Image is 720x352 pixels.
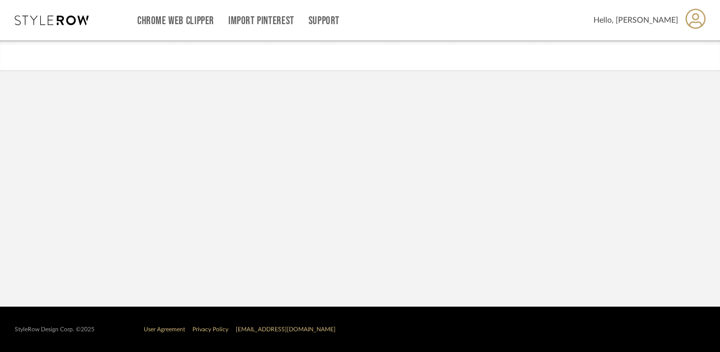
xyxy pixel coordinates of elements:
a: Import Pinterest [228,17,294,25]
a: Privacy Policy [192,326,228,332]
a: Support [309,17,340,25]
span: Hello, [PERSON_NAME] [594,14,678,26]
div: StyleRow Design Corp. ©2025 [15,326,94,333]
a: Chrome Web Clipper [137,17,214,25]
a: [EMAIL_ADDRESS][DOMAIN_NAME] [236,326,336,332]
a: User Agreement [144,326,185,332]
